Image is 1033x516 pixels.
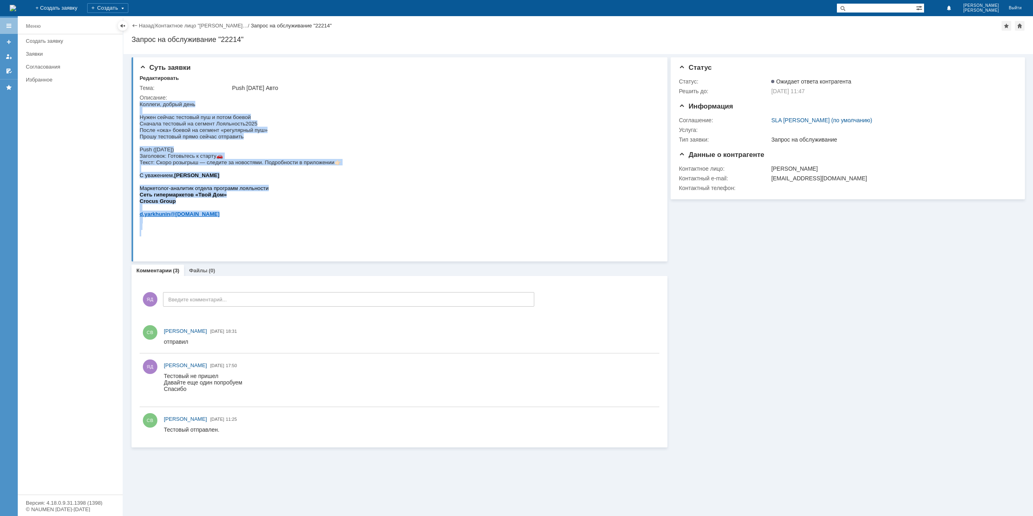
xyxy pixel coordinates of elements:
[679,102,733,110] span: Информация
[164,362,207,368] span: [PERSON_NAME]
[679,165,770,172] div: Контактное лицо:
[679,88,770,94] div: Решить до:
[20,97,36,103] span: Group
[164,416,207,422] span: [PERSON_NAME]
[140,64,190,71] span: Суть заявки
[916,4,924,11] span: Расширенный поиск
[77,52,84,58] span: 🚗
[2,65,15,77] a: Мои согласования
[10,5,16,11] a: Перейти на домашнюю страницу
[26,500,115,506] div: Версия: 4.18.0.9.31.1398 (1398)
[26,38,118,44] div: Создать заявку
[771,78,851,85] span: Ожидает ответа контрагента
[679,117,770,123] div: Соглашение:
[679,175,770,182] div: Контактный e-mail:
[164,415,207,423] a: [PERSON_NAME]
[26,507,115,512] div: © NAUMEN [DATE]-[DATE]
[189,267,207,274] a: Файлы
[2,50,15,63] a: Мои заявки
[226,329,237,334] span: 18:31
[164,328,207,334] span: [PERSON_NAME]
[679,127,770,133] div: Услуга:
[173,267,180,274] div: (3)
[155,23,248,29] a: Контактное лицо "[PERSON_NAME]…
[771,88,805,94] span: [DATE] 11:47
[140,85,230,91] div: Тема:
[26,77,109,83] div: Избранное
[963,3,999,8] span: [PERSON_NAME]
[679,185,770,191] div: Контактный телефон:
[2,36,15,48] a: Создать заявку
[143,292,157,307] span: ЯД
[23,48,121,60] a: Заявки
[771,165,1012,172] div: [PERSON_NAME]
[132,36,1025,44] div: Запрос на обслуживание "22214"
[118,21,128,31] div: Скрыть меню
[679,136,770,143] div: Тип заявки:
[164,327,207,335] a: [PERSON_NAME]
[87,3,128,13] div: Создать
[136,267,172,274] a: Комментарии
[164,361,207,370] a: [PERSON_NAME]
[771,175,1012,182] div: [EMAIL_ADDRESS][DOMAIN_NAME]
[26,51,118,57] div: Заявки
[210,363,224,368] span: [DATE]
[140,75,179,81] div: Редактировать
[26,21,41,31] div: Меню
[226,417,237,422] span: 11:25
[679,64,711,71] span: Статус
[232,85,654,91] div: Push [DATE] Авто
[1002,21,1011,31] div: Добавить в избранное
[23,61,121,73] a: Согласования
[195,58,202,65] span: 👉🏻
[154,22,155,28] div: |
[251,23,332,29] div: Запрос на обслуживание "22214"
[139,23,154,29] a: Назад
[209,267,215,274] div: (0)
[226,363,237,368] span: 17:50
[35,71,80,77] b: [PERSON_NAME]
[771,136,1012,143] div: Запрос на обслуживание
[140,94,656,101] div: Описание:
[26,64,118,70] div: Согласования
[771,117,872,123] a: SLA [PERSON_NAME] (по умолчанию)
[10,5,16,11] img: logo
[679,78,770,85] div: Статус:
[210,417,224,422] span: [DATE]
[679,151,764,159] span: Данные о контрагенте
[155,23,251,29] div: /
[23,35,121,47] a: Создать заявку
[210,329,224,334] span: [DATE]
[963,8,999,13] span: [PERSON_NAME]
[1015,21,1025,31] div: Сделать домашней страницей
[31,110,80,116] span: @[DOMAIN_NAME]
